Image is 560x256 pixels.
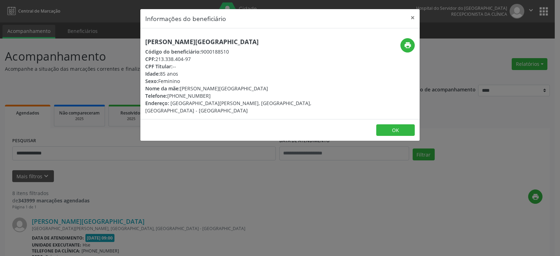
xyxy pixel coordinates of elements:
[406,9,420,26] button: Close
[145,100,169,106] span: Endereço:
[145,14,226,23] h5: Informações do beneficiário
[145,63,173,70] span: CPF Titular:
[145,70,322,77] div: 85 anos
[145,77,322,85] div: Feminino
[145,38,322,46] h5: [PERSON_NAME][GEOGRAPHIC_DATA]
[376,124,415,136] button: OK
[145,92,322,99] div: [PHONE_NUMBER]
[145,70,160,77] span: Idade:
[404,41,412,49] i: print
[400,38,415,53] button: print
[145,55,322,63] div: 213.338.404-97
[145,92,167,99] span: Telefone:
[145,100,311,114] span: [GEOGRAPHIC_DATA][PERSON_NAME], [GEOGRAPHIC_DATA], [GEOGRAPHIC_DATA] - [GEOGRAPHIC_DATA]
[145,85,322,92] div: [PERSON_NAME][GEOGRAPHIC_DATA]
[145,48,201,55] span: Código do beneficiário:
[145,85,180,92] span: Nome da mãe:
[145,56,155,62] span: CPF:
[145,48,322,55] div: 9000188510
[145,78,158,84] span: Sexo:
[145,63,322,70] div: --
